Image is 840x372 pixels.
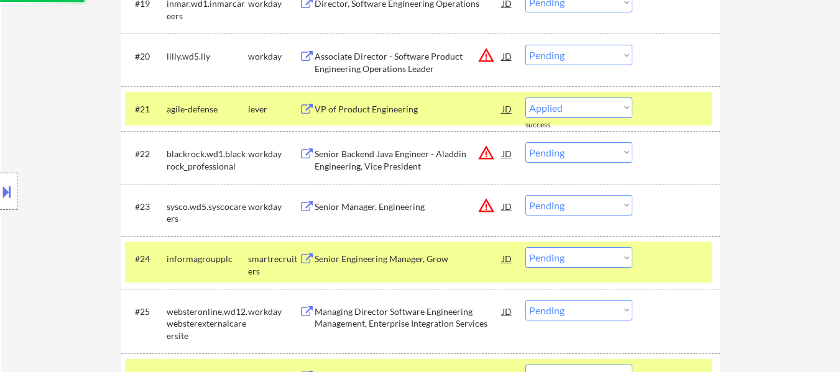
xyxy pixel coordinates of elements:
[525,120,575,130] div: success
[167,50,248,63] div: lilly.wd5.lly
[315,201,502,213] div: Senior Manager, Engineering
[501,300,514,322] div: JD
[478,144,495,161] button: warning_amber
[135,306,157,318] div: #25
[478,47,495,64] button: warning_amber
[248,148,299,160] div: workday
[248,306,299,318] div: workday
[501,98,514,120] div: JD
[315,253,502,265] div: Senior Engineering Manager, Grow
[167,306,248,342] div: websteronline.wd12.websterexternalcareersite
[315,306,502,330] div: Managing Director Software Engineering Management, Enterprise Integration Services
[501,142,514,165] div: JD
[248,50,299,63] div: workday
[501,45,514,67] div: JD
[248,253,299,277] div: smartrecruiters
[135,50,157,63] div: #20
[501,247,514,270] div: JD
[315,103,502,116] div: VP of Product Engineering
[501,195,514,217] div: JD
[248,103,299,116] div: lever
[315,148,502,172] div: Senior Backend Java Engineer - Aladdin Engineering, Vice President
[478,197,495,214] button: warning_amber
[315,50,502,75] div: Associate Director - Software Product Engineering Operations Leader
[248,201,299,213] div: workday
